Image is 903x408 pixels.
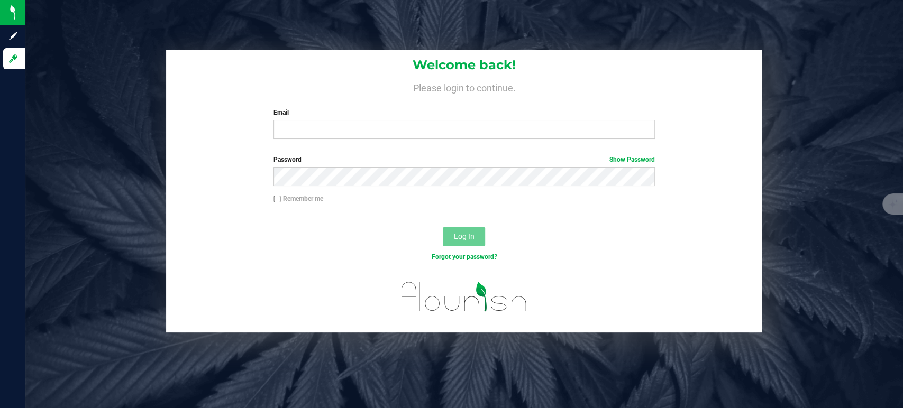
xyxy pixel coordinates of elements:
[609,156,655,163] a: Show Password
[431,253,497,261] a: Forgot your password?
[443,227,485,246] button: Log In
[273,156,302,163] span: Password
[8,53,19,64] inline-svg: Log in
[166,80,762,93] h4: Please login to continue.
[454,232,475,240] span: Log In
[166,58,762,72] h1: Welcome back!
[8,31,19,41] inline-svg: Sign up
[273,108,655,117] label: Email
[273,194,323,203] label: Remember me
[390,273,539,321] img: flourish_logo.svg
[273,196,281,203] input: Remember me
